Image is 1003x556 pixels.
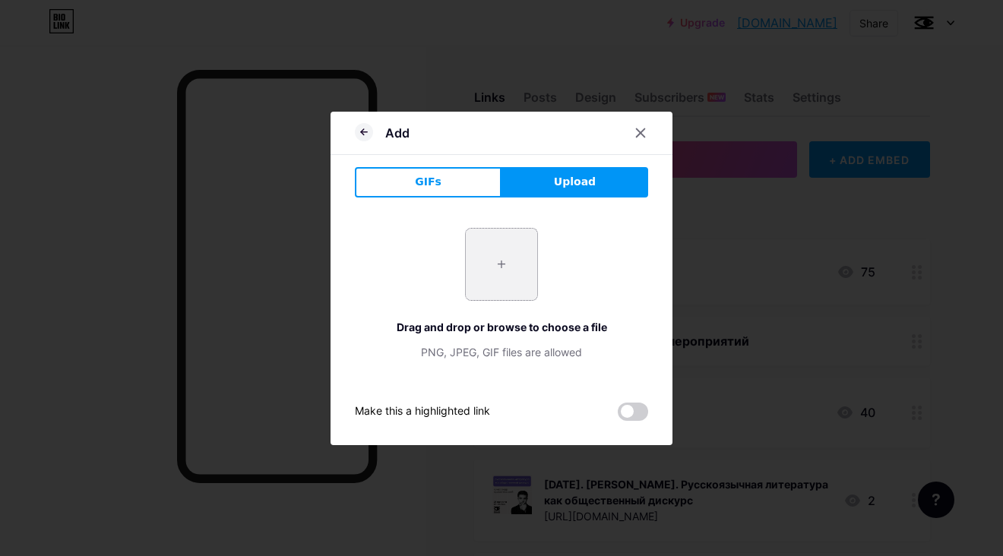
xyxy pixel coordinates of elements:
span: GIFs [415,174,441,190]
button: GIFs [355,167,501,197]
button: Upload [501,167,648,197]
div: Drag and drop or browse to choose a file [355,319,648,335]
div: Make this a highlighted link [355,403,490,421]
div: PNG, JPEG, GIF files are allowed [355,344,648,360]
div: Add [385,124,410,142]
span: Upload [554,174,596,190]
